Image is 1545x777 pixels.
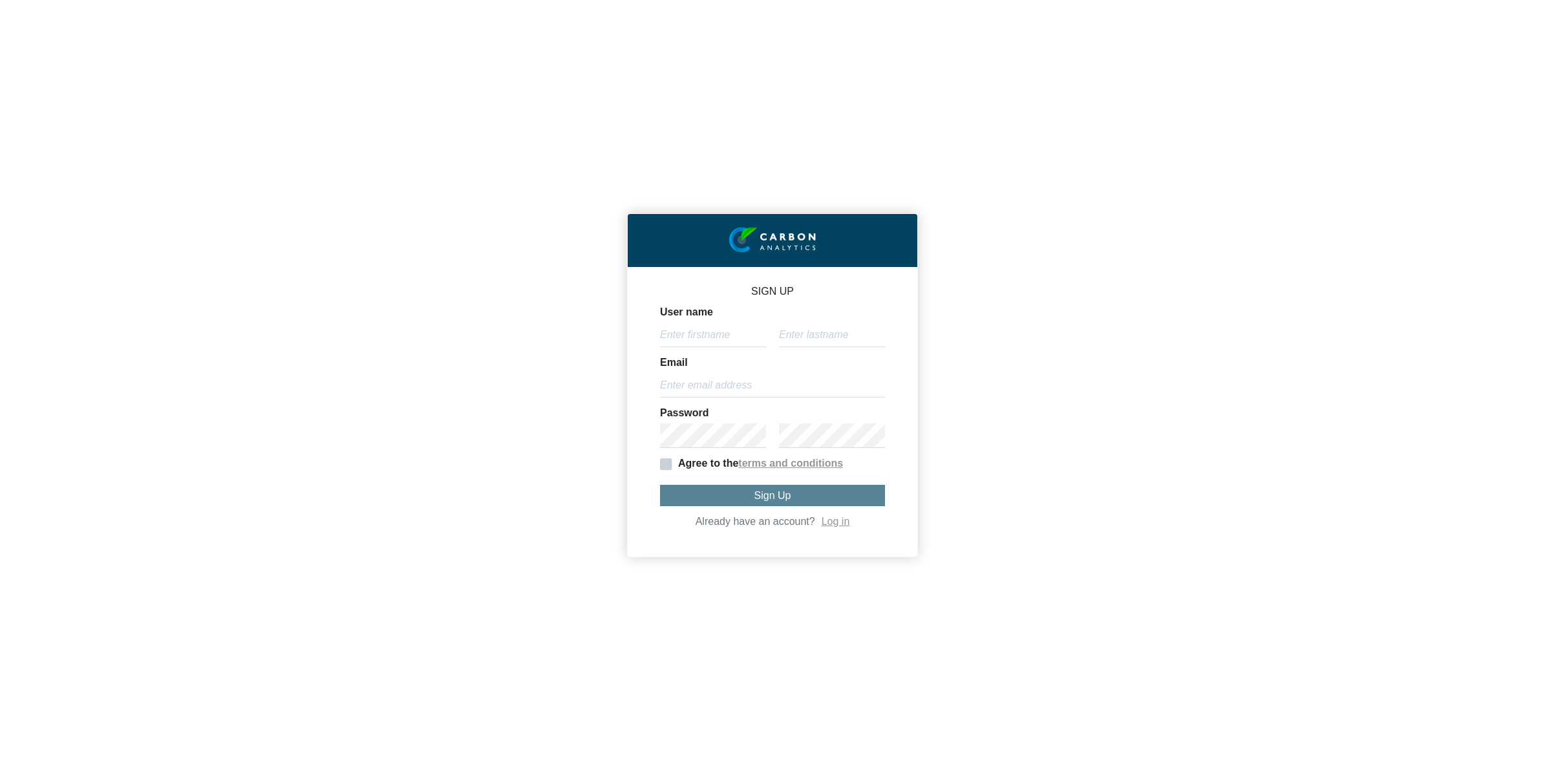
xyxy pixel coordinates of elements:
span: Already have an account? [696,516,815,527]
label: Email [660,357,688,368]
input: Enter firstname [660,323,766,347]
img: insight-logo-2.png [729,227,816,253]
div: Leave a message [87,72,237,89]
label: Password [660,408,709,418]
label: User name [660,307,713,317]
em: Submit [189,398,235,416]
span: Sign Up [754,490,791,501]
textarea: Type your message and click 'Submit' [17,196,236,387]
input: Enter your email address [17,158,236,186]
p: SIGN UP [660,286,885,297]
div: Navigation go back [14,71,34,90]
a: Log in [822,516,850,527]
input: Enter lastname [779,323,885,347]
div: Minimize live chat window [212,6,243,37]
button: Sign Up [660,485,885,506]
span: Agree to the [660,458,738,469]
input: Enter your last name [17,120,236,148]
input: Enter email address [660,373,885,398]
a: terms and conditions [738,458,843,469]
